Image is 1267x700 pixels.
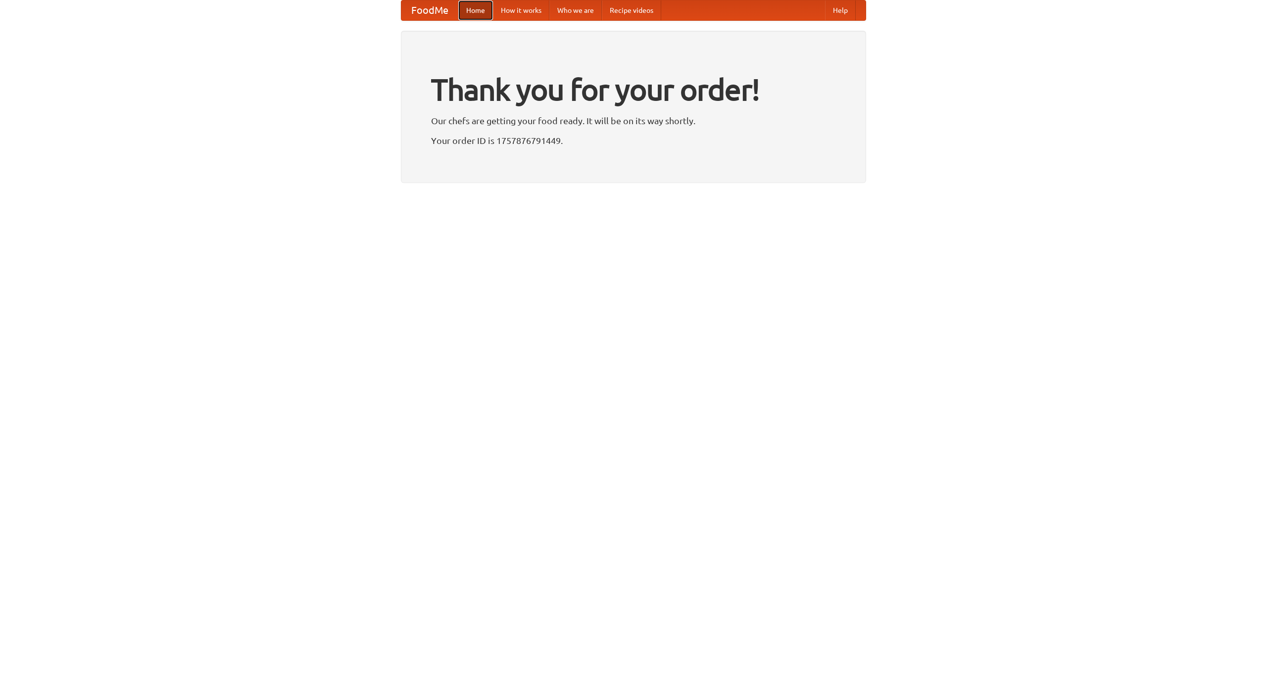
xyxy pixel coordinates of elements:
[401,0,458,20] a: FoodMe
[431,133,836,148] p: Your order ID is 1757876791449.
[825,0,856,20] a: Help
[493,0,549,20] a: How it works
[602,0,661,20] a: Recipe videos
[431,66,836,113] h1: Thank you for your order!
[431,113,836,128] p: Our chefs are getting your food ready. It will be on its way shortly.
[549,0,602,20] a: Who we are
[458,0,493,20] a: Home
